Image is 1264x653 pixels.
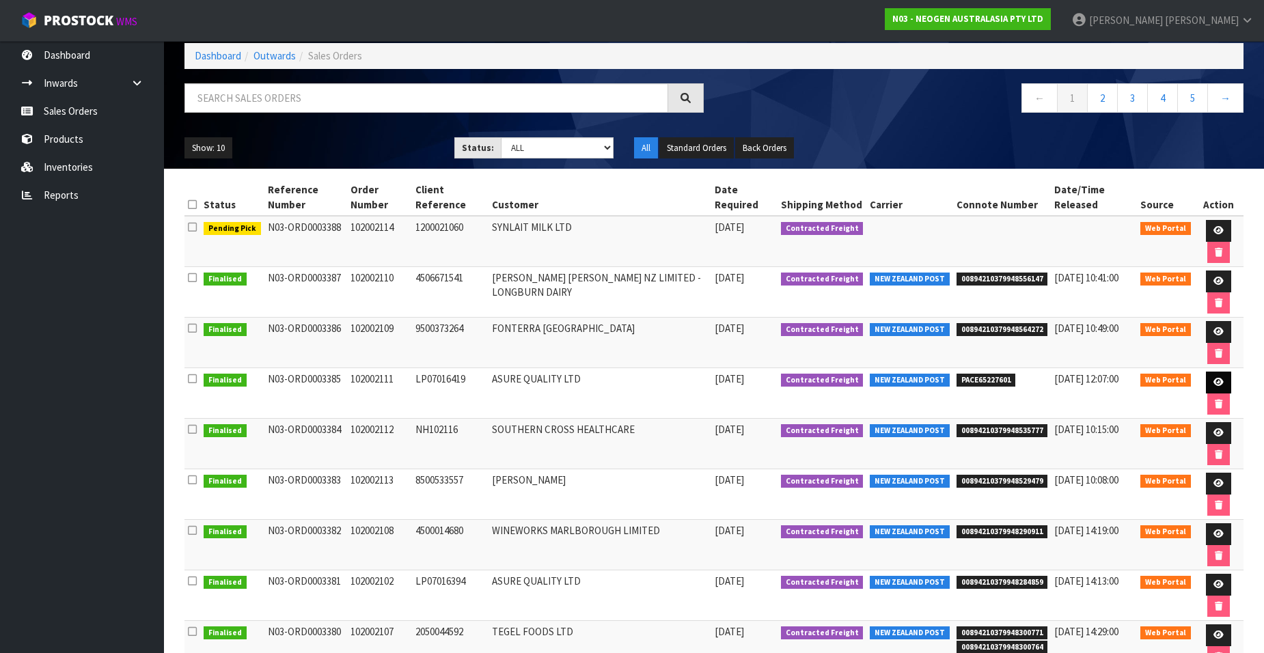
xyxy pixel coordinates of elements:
[347,267,412,318] td: 102002110
[1089,14,1163,27] span: [PERSON_NAME]
[412,368,489,419] td: LP07016419
[264,469,348,520] td: N03-ORD0003383
[892,13,1043,25] strong: N03 - NEOGEN AUSTRALASIA PTY LTD
[347,179,412,216] th: Order Number
[1140,273,1191,286] span: Web Portal
[489,368,711,419] td: ASURE QUALITY LTD
[116,15,137,28] small: WMS
[412,216,489,267] td: 1200021060
[634,137,658,159] button: All
[1140,475,1191,488] span: Web Portal
[715,322,744,335] span: [DATE]
[1177,83,1208,113] a: 5
[711,179,778,216] th: Date Required
[347,520,412,570] td: 102002108
[715,221,744,234] span: [DATE]
[412,267,489,318] td: 4506671541
[1140,222,1191,236] span: Web Portal
[715,574,744,587] span: [DATE]
[412,419,489,469] td: NH102116
[264,368,348,419] td: N03-ORD0003385
[489,267,711,318] td: [PERSON_NAME] [PERSON_NAME] NZ LIMITED - LONGBURN DAIRY
[184,137,232,159] button: Show: 10
[489,469,711,520] td: [PERSON_NAME]
[264,419,348,469] td: N03-ORD0003384
[1054,271,1118,284] span: [DATE] 10:41:00
[347,570,412,621] td: 102002102
[264,318,348,368] td: N03-ORD0003386
[866,179,953,216] th: Carrier
[204,222,261,236] span: Pending Pick
[1140,424,1191,438] span: Web Portal
[870,424,950,438] span: NEW ZEALAND POST
[489,419,711,469] td: SOUTHERN CROSS HEALTHCARE
[1054,423,1118,436] span: [DATE] 10:15:00
[204,576,247,589] span: Finalised
[957,576,1048,589] span: 00894210379948284859
[1057,83,1088,113] a: 1
[735,137,794,159] button: Back Orders
[489,520,711,570] td: WINEWORKS MARLBOROUGH LIMITED
[957,374,1016,387] span: PACE65227601
[1054,473,1118,486] span: [DATE] 10:08:00
[462,142,494,154] strong: Status:
[412,469,489,520] td: 8500533557
[489,570,711,621] td: ASURE QUALITY LTD
[781,374,864,387] span: Contracted Freight
[200,179,264,216] th: Status
[781,576,864,589] span: Contracted Freight
[781,475,864,488] span: Contracted Freight
[1207,83,1244,113] a: →
[184,83,668,113] input: Search sales orders
[1140,576,1191,589] span: Web Portal
[44,12,113,29] span: ProStock
[308,49,362,62] span: Sales Orders
[204,273,247,286] span: Finalised
[870,525,950,539] span: NEW ZEALAND POST
[489,179,711,216] th: Customer
[1054,574,1118,587] span: [DATE] 14:13:00
[1165,14,1239,27] span: [PERSON_NAME]
[781,424,864,438] span: Contracted Freight
[715,524,744,537] span: [DATE]
[715,372,744,385] span: [DATE]
[1140,374,1191,387] span: Web Portal
[1137,179,1194,216] th: Source
[724,83,1244,117] nav: Page navigation
[1140,525,1191,539] span: Web Portal
[489,318,711,368] td: FONTERRA [GEOGRAPHIC_DATA]
[1051,179,1137,216] th: Date/Time Released
[1140,626,1191,640] span: Web Portal
[715,473,744,486] span: [DATE]
[347,318,412,368] td: 102002109
[347,216,412,267] td: 102002114
[957,525,1048,539] span: 00894210379948290911
[204,323,247,337] span: Finalised
[264,216,348,267] td: N03-ORD0003388
[489,216,711,267] td: SYNLAIT MILK LTD
[870,475,950,488] span: NEW ZEALAND POST
[781,525,864,539] span: Contracted Freight
[870,576,950,589] span: NEW ZEALAND POST
[1140,323,1191,337] span: Web Portal
[957,424,1048,438] span: 00894210379948535777
[1021,83,1058,113] a: ←
[412,179,489,216] th: Client Reference
[715,625,744,638] span: [DATE]
[953,179,1052,216] th: Connote Number
[1147,83,1178,113] a: 4
[781,273,864,286] span: Contracted Freight
[412,318,489,368] td: 9500373264
[412,520,489,570] td: 4500014680
[1117,83,1148,113] a: 3
[957,273,1048,286] span: 00894210379948556147
[1054,322,1118,335] span: [DATE] 10:49:00
[957,323,1048,337] span: 00894210379948564272
[659,137,734,159] button: Standard Orders
[781,323,864,337] span: Contracted Freight
[264,520,348,570] td: N03-ORD0003382
[1194,179,1244,216] th: Action
[253,49,296,62] a: Outwards
[1054,524,1118,537] span: [DATE] 14:19:00
[957,626,1048,640] span: 00894210379948300771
